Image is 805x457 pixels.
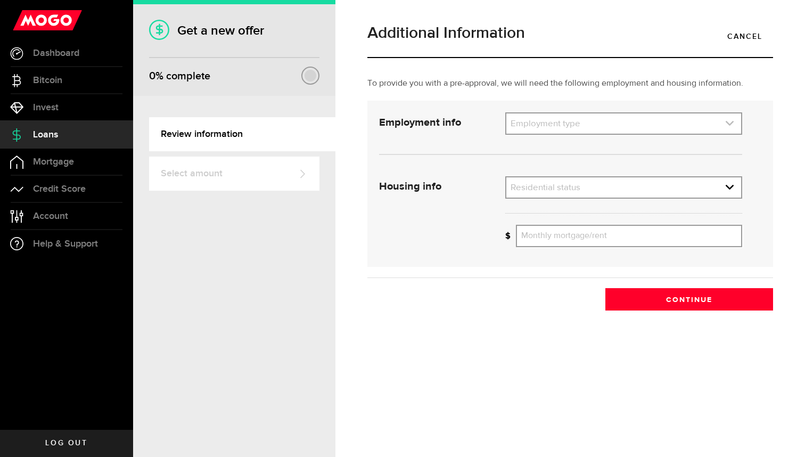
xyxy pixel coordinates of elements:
[45,439,87,447] span: Log out
[149,157,319,191] a: Select amount
[33,157,74,167] span: Mortgage
[149,67,210,86] div: % complete
[379,181,441,192] strong: Housing info
[149,117,335,151] a: Review information
[149,23,319,38] h1: Get a new offer
[33,103,59,112] span: Invest
[605,288,773,311] button: Continue
[506,177,741,198] a: expand select
[33,211,68,221] span: Account
[33,184,86,194] span: Credit Score
[379,117,461,128] strong: Employment info
[717,25,773,47] a: Cancel
[506,113,741,134] a: expand select
[367,77,773,90] p: To provide you with a pre-approval, we will need the following employment and housing information.
[33,130,58,140] span: Loans
[367,25,773,41] h1: Additional Information
[33,76,62,85] span: Bitcoin
[33,48,79,58] span: Dashboard
[149,70,155,83] span: 0
[9,4,40,36] button: Open LiveChat chat widget
[33,239,98,249] span: Help & Support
